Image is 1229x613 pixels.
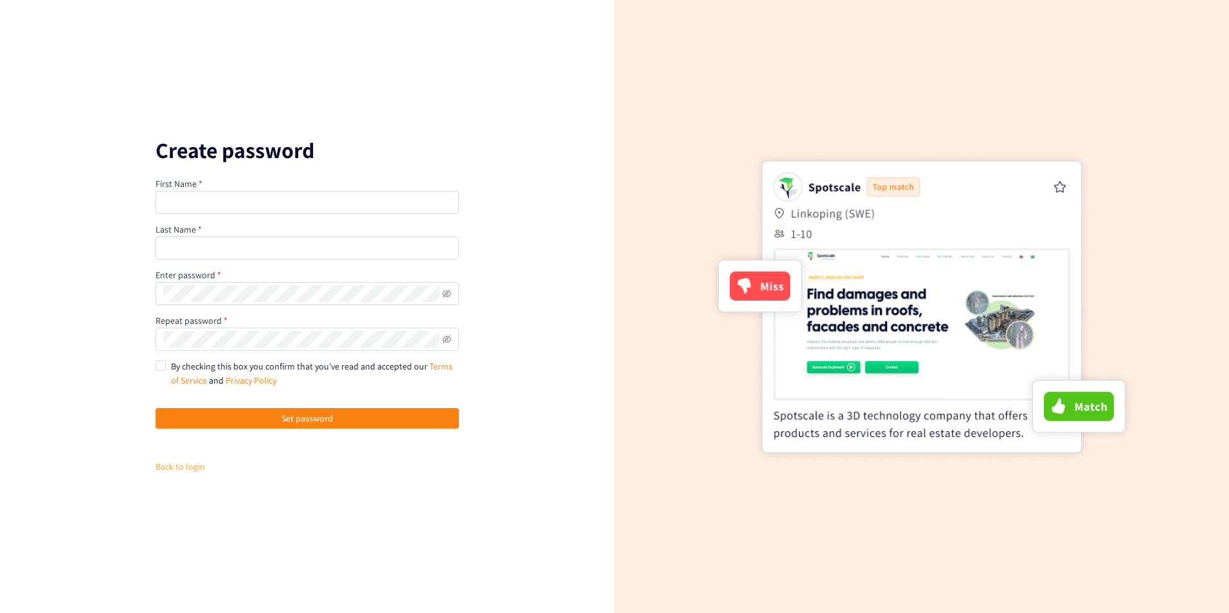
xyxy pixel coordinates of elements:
[156,140,459,161] p: Create password
[156,224,202,235] label: Last Name
[156,315,228,326] label: Repeat password
[156,461,205,472] a: Back to login
[282,411,333,425] span: Set password
[171,360,453,386] span: By checking this box you confirm that you’ve read and accepted our and
[442,335,451,344] span: eye-invisible
[156,178,202,190] label: First Name
[1165,551,1229,613] iframe: Chat Widget
[171,360,453,386] a: Terms of Service
[226,375,276,386] a: Privacy Policy
[442,289,451,298] span: eye-invisible
[156,269,221,281] label: Enter password
[156,408,459,429] button: Set password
